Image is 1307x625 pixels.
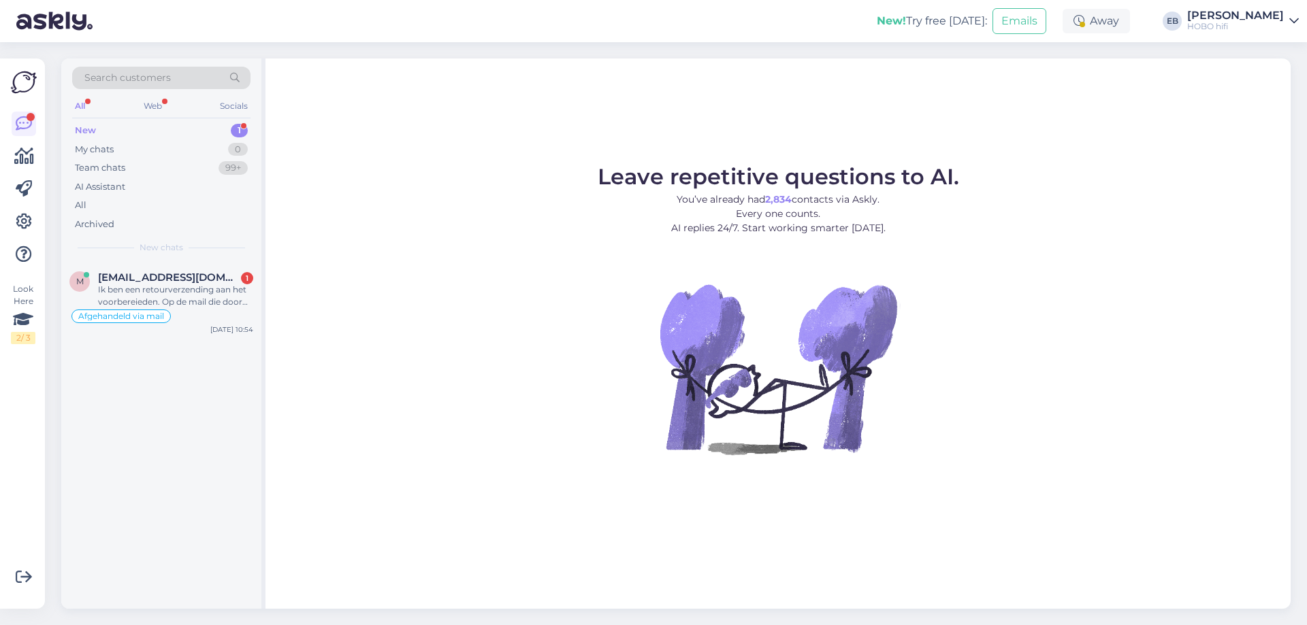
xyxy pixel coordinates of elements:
[75,180,125,194] div: AI Assistant
[219,161,248,175] div: 99+
[140,241,183,254] span: New chats
[765,193,792,205] b: 2,834
[241,272,253,284] div: 1
[1063,9,1130,33] div: Away
[656,246,901,491] img: No Chat active
[75,161,125,175] div: Team chats
[98,284,253,308] div: Ik ben een retourverzending aan het voorbereieden. Op de mail die door jullie gestuurd is staat d...
[877,13,987,29] div: Try free [DATE]:
[72,97,88,115] div: All
[98,271,240,284] span: msanten57@gmail.com
[75,218,114,231] div: Archived
[228,143,248,156] div: 0
[11,283,35,344] div: Look Here
[210,324,253,335] div: [DATE] 10:54
[75,124,96,137] div: New
[1187,10,1284,21] div: [PERSON_NAME]
[877,14,906,27] b: New!
[11,69,37,95] img: Askly Logo
[141,97,165,115] div: Web
[217,97,251,115] div: Socials
[993,8,1046,34] button: Emails
[598,192,959,235] p: You’ve already had contacts via Askly. Every one counts. AI replies 24/7. Start working smarter [...
[231,124,248,137] div: 1
[1163,12,1182,31] div: EB
[76,276,84,286] span: m
[598,163,959,190] span: Leave repetitive questions to AI.
[1187,10,1299,32] a: [PERSON_NAME]HOBO hifi
[11,332,35,344] div: 2 / 3
[1187,21,1284,32] div: HOBO hifi
[75,143,114,156] div: My chats
[75,199,86,212] div: All
[84,71,171,85] span: Search customers
[78,312,164,320] span: Afgehandeld via mail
